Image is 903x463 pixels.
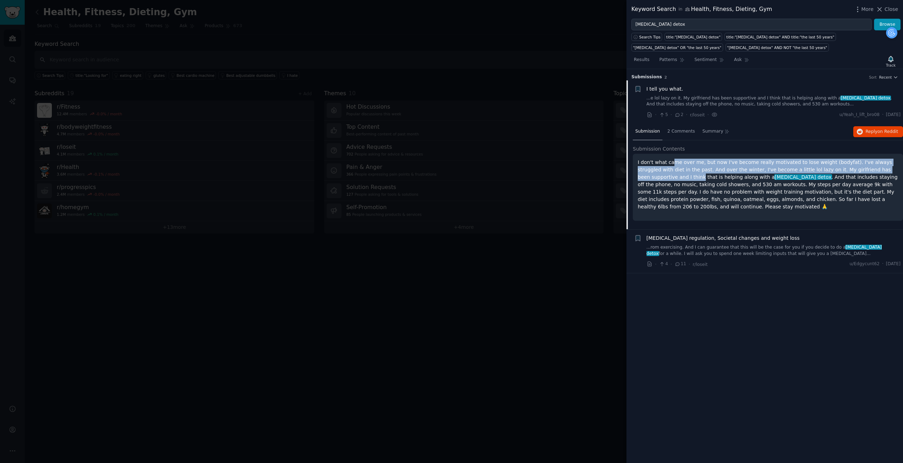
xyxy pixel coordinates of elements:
[854,6,874,13] button: More
[879,75,898,80] button: Recent
[647,244,901,257] a: ...rom exercising. And I can guarantee that this will be the case for you if you decide to do a[M...
[725,33,836,41] a: title:"[MEDICAL_DATA] detox" AND title:"the last 50 years"
[853,126,903,138] button: Replyon Reddit
[884,54,898,69] button: Track
[886,261,901,267] span: [DATE]
[686,111,687,118] span: ·
[678,6,682,13] span: in
[647,234,800,242] a: [MEDICAL_DATA] regulation, Societal changes and weight loss
[689,261,690,268] span: ·
[633,145,685,153] span: Submission Contents
[633,45,722,50] div: "[MEDICAL_DATA] detox" OR "the last 50 years"
[693,262,708,267] span: r/loseit
[726,35,834,39] div: title:"[MEDICAL_DATA] detox" AND title:"the last 50 years"
[674,112,683,118] span: 2
[850,261,880,267] span: u/Edgycunt62
[665,33,722,41] a: title:"[MEDICAL_DATA] detox"
[631,33,662,41] button: Search Tips
[671,261,672,268] span: ·
[659,261,668,267] span: 4
[655,261,656,268] span: ·
[840,96,891,100] span: [MEDICAL_DATA] detox
[886,112,901,118] span: [DATE]
[869,75,877,80] div: Sort
[635,128,660,135] span: Submission
[882,112,884,118] span: ·
[647,95,901,108] a: ...e lol lazy on it. My girlfriend has been supportive and I think that is helping along with a[M...
[732,54,752,69] a: Ask
[647,85,683,93] a: I tell you what.
[707,111,709,118] span: ·
[885,6,898,13] span: Close
[774,174,832,180] span: [MEDICAL_DATA] detox
[659,112,668,118] span: 5
[702,128,723,135] span: Summary
[861,6,874,13] span: More
[631,54,652,69] a: Results
[874,19,901,31] button: Browse
[639,35,661,39] span: Search Tips
[876,6,898,13] button: Close
[886,63,896,68] div: Track
[727,45,827,50] div: "[MEDICAL_DATA] detox" AND NOT "the last 50 years"
[666,35,721,39] div: title:"[MEDICAL_DATA] detox"
[879,75,892,80] span: Recent
[631,19,872,31] input: Try a keyword related to your business
[638,159,898,211] p: I don't what came over me, but now I've become really motivated to lose weight (bodyfat). I've al...
[866,129,898,135] span: Reply
[878,129,898,134] span: on Reddit
[690,112,705,117] span: r/loseit
[695,57,717,63] span: Sentiment
[634,57,649,63] span: Results
[659,57,677,63] span: Patterns
[840,112,880,118] span: u/Yeah_I_lift_bro08
[674,261,686,267] span: 11
[671,111,672,118] span: ·
[726,43,829,51] a: "[MEDICAL_DATA] detox" AND NOT "the last 50 years"
[734,57,742,63] span: Ask
[631,74,662,80] span: Submission s
[631,5,772,14] div: Keyword Search Health, Fitness, Dieting, Gym
[667,128,695,135] span: 2 Comments
[665,75,667,79] span: 2
[692,54,727,69] a: Sentiment
[631,43,723,51] a: "[MEDICAL_DATA] detox" OR "the last 50 years"
[647,245,882,256] span: [MEDICAL_DATA] detox
[657,54,687,69] a: Patterns
[655,111,656,118] span: ·
[882,261,884,267] span: ·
